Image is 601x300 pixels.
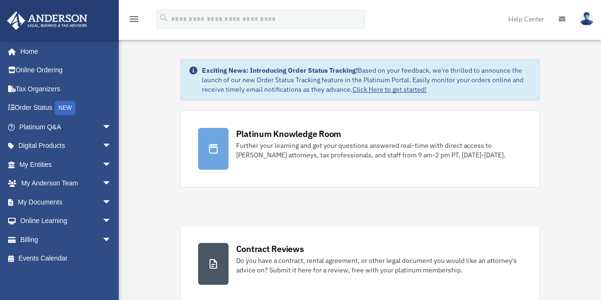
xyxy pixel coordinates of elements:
a: Digital Productsarrow_drop_down [7,136,126,155]
i: menu [128,13,140,25]
a: Platinum Knowledge Room Further your learning and get your questions answered real-time with dire... [181,110,540,187]
div: Do you have a contract, rental agreement, or other legal document you would like an attorney's ad... [236,256,522,275]
span: arrow_drop_down [102,230,121,250]
a: Click Here to get started! [353,85,427,94]
a: Events Calendar [7,249,126,268]
a: My Entitiesarrow_drop_down [7,155,126,174]
div: Platinum Knowledge Room [236,128,342,140]
a: Order StatusNEW [7,98,126,118]
div: Based on your feedback, we're thrilled to announce the launch of our new Order Status Tracking fe... [202,66,532,94]
a: Online Learningarrow_drop_down [7,212,126,231]
span: arrow_drop_down [102,212,121,231]
div: Further your learning and get your questions answered real-time with direct access to [PERSON_NAM... [236,141,522,160]
a: My Anderson Teamarrow_drop_down [7,174,126,193]
span: arrow_drop_down [102,155,121,174]
i: search [159,13,169,23]
strong: Exciting News: Introducing Order Status Tracking! [202,66,358,75]
img: Anderson Advisors Platinum Portal [4,11,90,30]
a: Tax Organizers [7,79,126,98]
a: Home [7,42,121,61]
a: Platinum Q&Aarrow_drop_down [7,117,126,136]
div: NEW [55,101,76,115]
span: arrow_drop_down [102,117,121,137]
a: My Documentsarrow_drop_down [7,193,126,212]
img: User Pic [580,12,594,26]
span: arrow_drop_down [102,193,121,212]
span: arrow_drop_down [102,174,121,194]
span: arrow_drop_down [102,136,121,156]
div: Contract Reviews [236,243,304,255]
a: menu [128,17,140,25]
a: Billingarrow_drop_down [7,230,126,249]
a: Online Ordering [7,61,126,80]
